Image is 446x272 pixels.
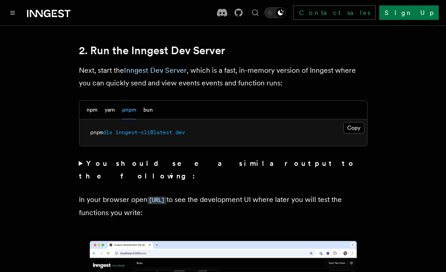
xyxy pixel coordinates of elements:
button: bun [143,101,153,119]
span: dlx [103,129,112,136]
a: [URL] [147,195,166,204]
span: inngest-cli@latest [115,129,172,136]
button: Find something... [250,7,261,18]
a: Sign Up [379,5,439,20]
button: pnpm [122,101,136,119]
strong: You should see a similar output to the following: [79,159,356,180]
button: npm [87,101,97,119]
p: In your browser open to see the development UI where later you will test the functions you write: [79,193,368,219]
span: dev [175,129,185,136]
button: Copy [343,122,364,134]
a: Contact sales [293,5,376,20]
a: Inngest Dev Server [124,66,187,75]
summary: You should see a similar output to the following: [79,157,368,183]
p: Next, start the , which is a fast, in-memory version of Inngest where you can quickly send and vi... [79,64,368,89]
code: [URL] [147,197,166,204]
span: pnpm [90,129,103,136]
a: 2. Run the Inngest Dev Server [79,44,225,57]
button: Toggle navigation [7,7,18,18]
button: Toggle dark mode [264,7,286,18]
button: yarn [105,101,115,119]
